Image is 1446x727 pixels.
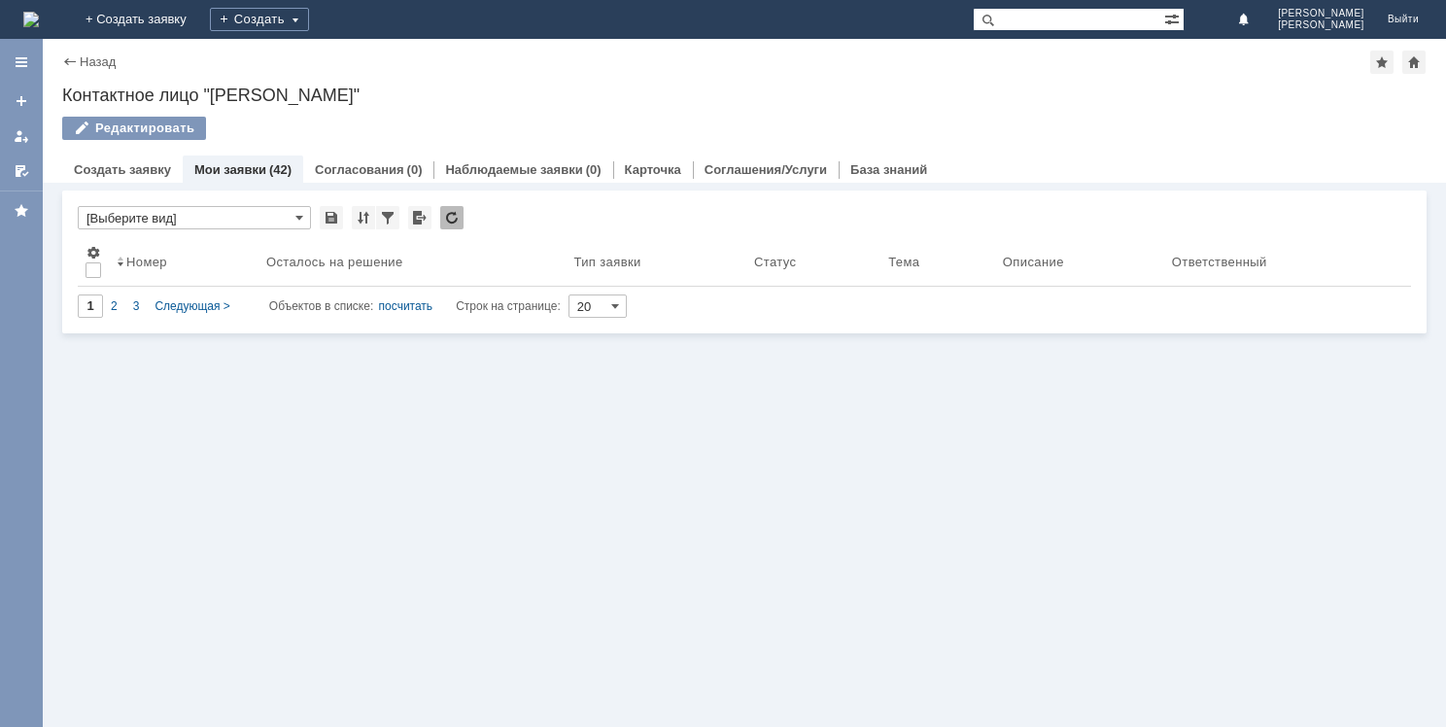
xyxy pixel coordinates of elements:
[850,162,927,177] a: База знаний
[566,237,746,287] th: Тип заявки
[746,237,880,287] th: Статус
[625,162,681,177] a: Карточка
[6,156,37,187] a: Мои согласования
[266,255,403,269] div: Осталось на решение
[62,86,1427,105] div: Контактное лицо "[PERSON_NAME]"
[320,206,343,229] div: Сохранить вид
[269,162,292,177] div: (42)
[133,299,140,313] span: 3
[6,121,37,152] a: Мои заявки
[1278,19,1364,31] span: [PERSON_NAME]
[1164,9,1184,27] span: Расширенный поиск
[23,12,39,27] a: Перейти на домашнюю страницу
[586,162,602,177] div: (0)
[573,255,640,269] div: Тип заявки
[86,245,101,260] span: Настройки
[1402,51,1426,74] div: Сделать домашней страницей
[880,237,995,287] th: Тема
[315,162,404,177] a: Согласования
[445,162,582,177] a: Наблюдаемые заявки
[1370,51,1394,74] div: Добавить в избранное
[269,299,373,313] span: Объектов в списке:
[23,12,39,27] img: logo
[74,162,171,177] a: Создать заявку
[194,162,266,177] a: Мои заявки
[407,162,423,177] div: (0)
[705,162,827,177] a: Соглашения/Услуги
[379,294,433,318] div: посчитать
[376,206,399,229] div: Фильтрация...
[408,206,431,229] div: Экспорт списка
[1278,8,1364,19] span: [PERSON_NAME]
[352,206,375,229] div: Сортировка...
[1003,255,1064,269] div: Описание
[1164,237,1395,287] th: Ответственный
[111,299,118,313] span: 2
[258,237,567,287] th: Осталось на решение
[888,255,919,269] div: Тема
[754,255,796,269] div: Статус
[1172,255,1267,269] div: Ответственный
[210,8,309,31] div: Создать
[440,206,464,229] div: Обновлять список
[126,255,167,269] div: Номер
[269,294,561,318] i: Строк на странице:
[80,54,116,69] a: Назад
[6,86,37,117] a: Создать заявку
[109,237,258,287] th: Номер
[155,299,229,313] span: Следующая >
